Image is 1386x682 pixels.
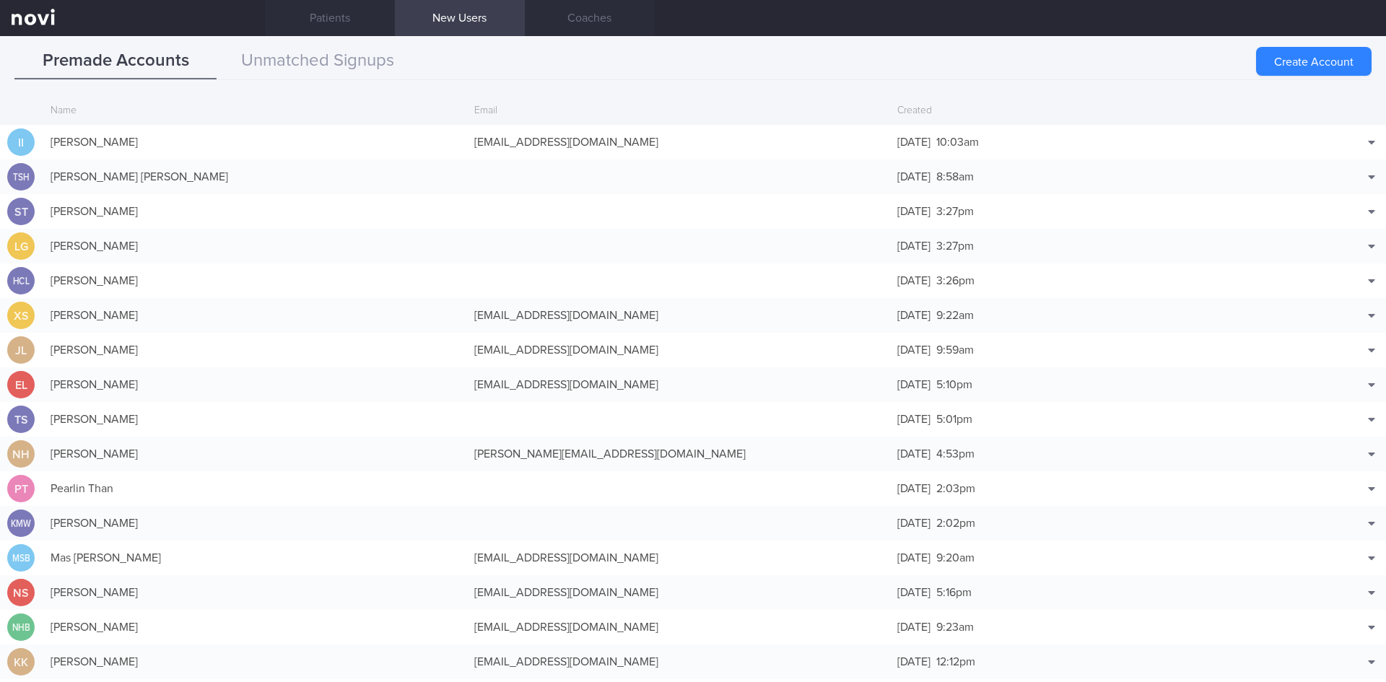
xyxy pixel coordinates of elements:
[936,587,972,598] span: 5:16pm
[897,656,930,668] span: [DATE]
[7,648,35,676] div: KK
[897,136,930,148] span: [DATE]
[43,370,467,399] div: [PERSON_NAME]
[467,97,891,125] div: Email
[1256,47,1372,76] button: Create Account
[467,647,891,676] div: [EMAIL_ADDRESS][DOMAIN_NAME]
[936,275,975,287] span: 3:26pm
[7,198,35,226] div: ST
[43,162,467,191] div: [PERSON_NAME] [PERSON_NAME]
[467,336,891,364] div: [EMAIL_ADDRESS][DOMAIN_NAME]
[43,97,467,125] div: Name
[936,483,975,494] span: 2:03pm
[43,509,467,538] div: [PERSON_NAME]
[9,267,32,295] div: HCL
[936,206,974,217] span: 3:27pm
[897,448,930,460] span: [DATE]
[43,197,467,226] div: [PERSON_NAME]
[43,301,467,330] div: [PERSON_NAME]
[897,414,930,425] span: [DATE]
[43,405,467,434] div: [PERSON_NAME]
[9,613,32,642] div: NHB
[9,544,32,572] div: MSB
[467,543,891,572] div: [EMAIL_ADDRESS][DOMAIN_NAME]
[467,301,891,330] div: [EMAIL_ADDRESS][DOMAIN_NAME]
[217,43,419,79] button: Unmatched Signups
[936,517,975,529] span: 2:02pm
[897,240,930,252] span: [DATE]
[897,552,930,564] span: [DATE]
[43,613,467,642] div: [PERSON_NAME]
[7,128,35,157] div: II
[7,440,35,468] div: NH
[897,171,930,183] span: [DATE]
[936,171,974,183] span: 8:58am
[897,379,930,390] span: [DATE]
[936,656,975,668] span: 12:12pm
[936,379,972,390] span: 5:10pm
[43,128,467,157] div: [PERSON_NAME]
[7,232,35,261] div: LG
[7,579,35,607] div: NS
[897,206,930,217] span: [DATE]
[897,483,930,494] span: [DATE]
[936,552,975,564] span: 9:20am
[7,336,35,364] div: JL
[43,232,467,261] div: [PERSON_NAME]
[467,128,891,157] div: [EMAIL_ADDRESS][DOMAIN_NAME]
[890,97,1314,125] div: Created
[43,543,467,572] div: Mas [PERSON_NAME]
[936,344,974,356] span: 9:59am
[897,310,930,321] span: [DATE]
[43,474,467,503] div: Pearlin Than
[936,621,974,633] span: 9:23am
[9,163,32,191] div: TSH
[467,613,891,642] div: [EMAIL_ADDRESS][DOMAIN_NAME]
[897,344,930,356] span: [DATE]
[936,414,972,425] span: 5:01pm
[936,310,974,321] span: 9:22am
[897,587,930,598] span: [DATE]
[43,336,467,364] div: [PERSON_NAME]
[7,406,35,434] div: TS
[43,578,467,607] div: [PERSON_NAME]
[467,440,891,468] div: [PERSON_NAME][EMAIL_ADDRESS][DOMAIN_NAME]
[897,275,930,287] span: [DATE]
[897,517,930,529] span: [DATE]
[467,578,891,607] div: [EMAIL_ADDRESS][DOMAIN_NAME]
[43,266,467,295] div: [PERSON_NAME]
[897,621,930,633] span: [DATE]
[7,475,35,503] div: PT
[936,240,974,252] span: 3:27pm
[7,302,35,330] div: XS
[936,136,979,148] span: 10:03am
[9,510,32,538] div: KMW
[467,370,891,399] div: [EMAIL_ADDRESS][DOMAIN_NAME]
[7,371,35,399] div: EL
[43,647,467,676] div: [PERSON_NAME]
[936,448,975,460] span: 4:53pm
[14,43,217,79] button: Premade Accounts
[43,440,467,468] div: [PERSON_NAME]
